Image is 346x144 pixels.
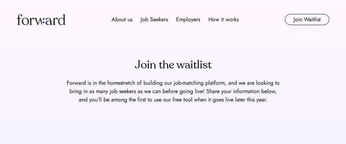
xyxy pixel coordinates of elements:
[141,15,168,24] div: Job Seekers
[112,15,132,24] div: About us
[176,15,200,24] div: Employers
[285,14,329,25] button: Join Waitlist
[65,79,281,104] div: Forward is in the homestretch of building our job-matching platform, and we are looking to bring ...
[208,15,239,24] div: How it works
[135,56,212,73] div: Join the waitlist
[17,14,65,25] img: Forward logo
